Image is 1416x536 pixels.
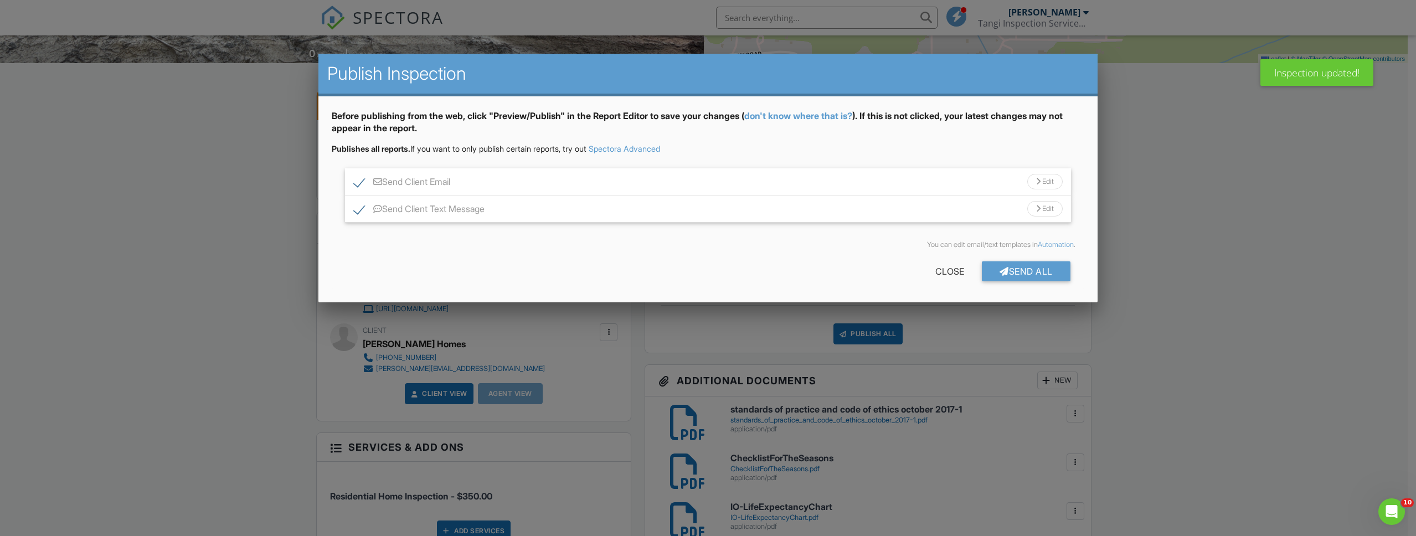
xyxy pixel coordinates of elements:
label: Send Client Text Message [354,204,485,218]
div: Edit [1027,174,1063,189]
span: If you want to only publish certain reports, try out [332,144,586,153]
iframe: Intercom live chat [1378,498,1405,525]
div: Before publishing from the web, click "Preview/Publish" in the Report Editor to save your changes... [332,110,1084,143]
a: Automation [1038,240,1074,249]
a: Spectora Advanced [589,144,660,153]
div: Close [918,261,982,281]
strong: Publishes all reports. [332,144,410,153]
div: Edit [1027,201,1063,217]
div: You can edit email/text templates in . [341,240,1075,249]
span: 10 [1401,498,1414,507]
div: Inspection updated! [1260,59,1373,86]
a: don't know where that is? [744,110,852,121]
div: Send All [982,261,1070,281]
label: Send Client Email [354,177,450,190]
h2: Publish Inspection [327,63,1088,85]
